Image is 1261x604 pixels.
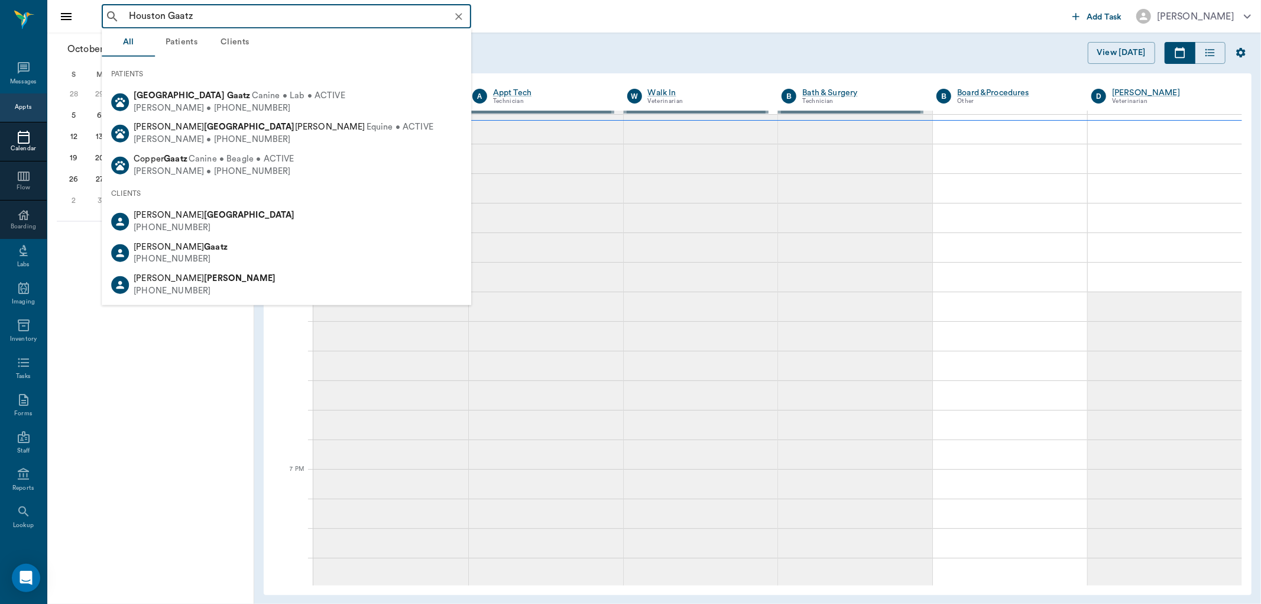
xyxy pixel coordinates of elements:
a: Appt Tech [493,87,610,99]
a: Walk In [648,87,764,99]
a: Bath & Surgery [802,87,919,99]
div: B [936,89,951,104]
div: Tasks [16,372,31,381]
div: D [1091,89,1106,104]
button: Add Task [1068,5,1127,27]
div: [PHONE_NUMBER] [134,285,275,298]
span: [PERSON_NAME] [134,274,275,283]
b: [PERSON_NAME] [204,274,275,283]
div: Monday, October 6, 2025 [91,107,108,124]
div: Reports [12,484,34,493]
div: [PERSON_NAME] • [PHONE_NUMBER] [134,102,345,114]
div: Imaging [12,298,35,306]
button: October2025 [61,37,150,61]
span: Canine • Beagle • ACTIVE [189,153,294,166]
button: Close drawer [54,5,78,28]
div: W [627,89,642,104]
div: S [61,66,87,83]
span: Copper [134,154,187,163]
div: Technician [493,96,610,106]
a: Board &Procedures [957,87,1074,99]
b: Gaatz [204,242,228,251]
div: Veterinarian [1112,96,1228,106]
div: Sunday, October 12, 2025 [66,128,82,145]
div: Technician [802,96,919,106]
div: PATIENTS [102,62,471,86]
b: [GEOGRAPHIC_DATA] [204,122,295,131]
div: [PERSON_NAME] • [PHONE_NUMBER] [134,165,294,177]
span: October [65,41,106,57]
a: [PERSON_NAME] [1112,87,1228,99]
div: 7 PM [273,463,304,493]
div: [PHONE_NUMBER] [134,253,228,266]
button: Clients [208,28,261,57]
div: [PERSON_NAME] [1157,9,1234,24]
div: Monday, October 13, 2025 [91,128,108,145]
div: B [782,89,796,104]
div: M [87,66,113,83]
div: Lookup [13,521,34,530]
span: Equine • ACTIVE [367,121,433,134]
div: Sunday, October 5, 2025 [66,107,82,124]
div: Open Intercom Messenger [12,564,40,592]
div: Sunday, November 2, 2025 [66,192,82,209]
div: Sunday, September 28, 2025 [66,86,82,102]
div: Staff [17,447,30,456]
button: [PERSON_NAME] [1127,5,1260,27]
button: All [102,28,155,57]
div: [PERSON_NAME] • [PHONE_NUMBER] [134,134,433,146]
span: [PERSON_NAME] [134,242,228,251]
div: Appts [15,103,31,112]
b: [GEOGRAPHIC_DATA] [204,211,295,219]
span: [PERSON_NAME] [134,211,295,219]
div: Inventory [10,335,37,344]
div: Other [957,96,1074,106]
span: Canine • Lab • ACTIVE [252,90,345,102]
span: [PERSON_NAME] [PERSON_NAME] [134,122,365,131]
div: A [472,89,487,104]
button: Clear [450,8,467,25]
div: Monday, October 20, 2025 [91,150,108,166]
div: Sunday, October 26, 2025 [66,171,82,188]
div: Messages [10,77,37,86]
b: Gaatz [227,91,251,100]
button: Patients [155,28,208,57]
div: Monday, September 29, 2025 [91,86,108,102]
b: Gaatz [164,154,187,163]
div: Veterinarian [648,96,764,106]
button: View [DATE] [1088,42,1155,64]
div: Monday, October 27, 2025 [91,171,108,188]
div: Sunday, October 19, 2025 [66,150,82,166]
input: Search [124,8,468,25]
div: Monday, November 3, 2025 [91,192,108,209]
b: [GEOGRAPHIC_DATA] [134,91,225,100]
div: CLIENTS [102,181,471,206]
div: Forms [14,409,32,418]
div: [PHONE_NUMBER] [134,222,295,234]
div: Labs [17,260,30,269]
